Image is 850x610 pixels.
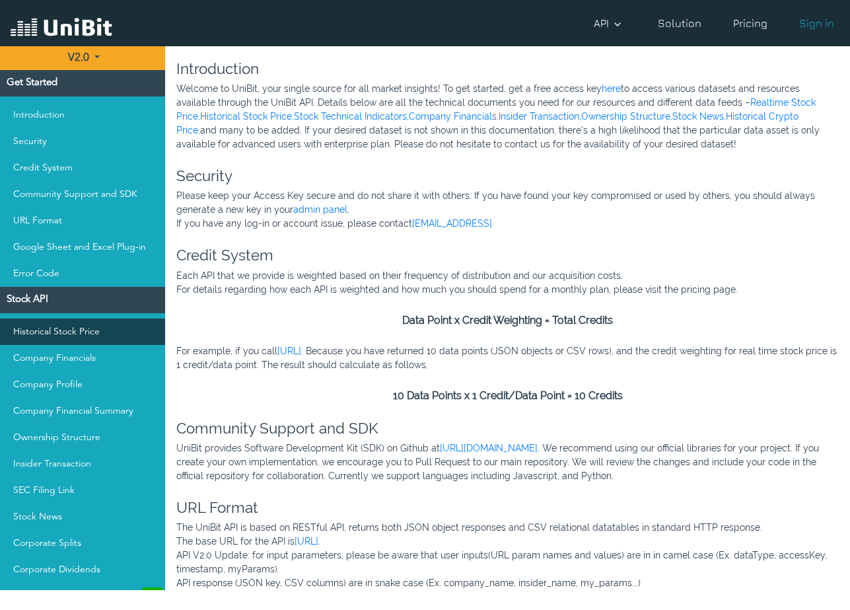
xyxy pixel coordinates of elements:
p: Data Point x Credit Weighting = Total Credits [176,313,839,328]
a: Stock Technical Indicators, [294,111,409,122]
p: For example, if you call . Because you have returned 10 data points (JSON objects or CSV rows), a... [176,344,839,372]
p: If you have any log-in or account issue, please contact [176,217,839,231]
h3: URL Format [176,499,839,517]
p: For details regarding how each API is weighted and how much you should spend for a monthly plan, ... [176,283,839,297]
p: Please keep your Access Key secure and do not share it with others. If you have found your key co... [176,189,839,217]
a: Solution [653,10,707,36]
a: Historical Stock Price, [200,111,294,122]
p: The base URL for the API is . [176,535,839,549]
p: UniBit provides Software Development Kit (SDK) on Github at . We recommend using our official lib... [176,441,839,483]
a: Ownership Structure, [581,111,672,122]
a: API [588,10,631,36]
b: V2.0 [68,53,89,63]
p: API V2.0 Update: for input parameters, please be aware that user inputs(URL param names and value... [176,549,839,590]
h3: Introduction [176,60,839,78]
a: Pricing [728,10,773,36]
a: Sign in [794,10,839,36]
span: new [142,588,162,606]
a: Realtime Stock Price, [176,97,816,122]
a: [EMAIL_ADDRESS] [412,218,492,229]
p: Welcome to UniBit, your single source for all market insights! To get started, get a free access ... [176,82,839,151]
p: 10 Data Points x 1 Credit/Data Point = 10 Credits [176,388,839,404]
h3: Community Support and SDK [176,420,839,438]
a: [URL] [277,346,301,356]
h3: Credit System [176,247,839,264]
a: [URL][DOMAIN_NAME] [440,443,538,453]
a: admin panel [293,203,347,217]
img: UniBit Logo [11,16,112,41]
h3: Security [176,167,839,185]
p: The UniBit API is based on RESTful API, returns both JSON object responses and CSV relational dat... [176,521,839,535]
p: Each API that we provide is weighted based on their frequency of distribution and our acquisition... [176,269,839,283]
a: Stock News, [672,111,726,122]
a: [URL] [295,536,318,547]
a: Company Financials, [409,111,499,122]
a: here [602,83,621,94]
a: Insider Transaction, [499,111,581,122]
iframe: Drift Widget Chat Controller [784,544,834,594]
a: Historical Crypto Price, [176,111,798,135]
